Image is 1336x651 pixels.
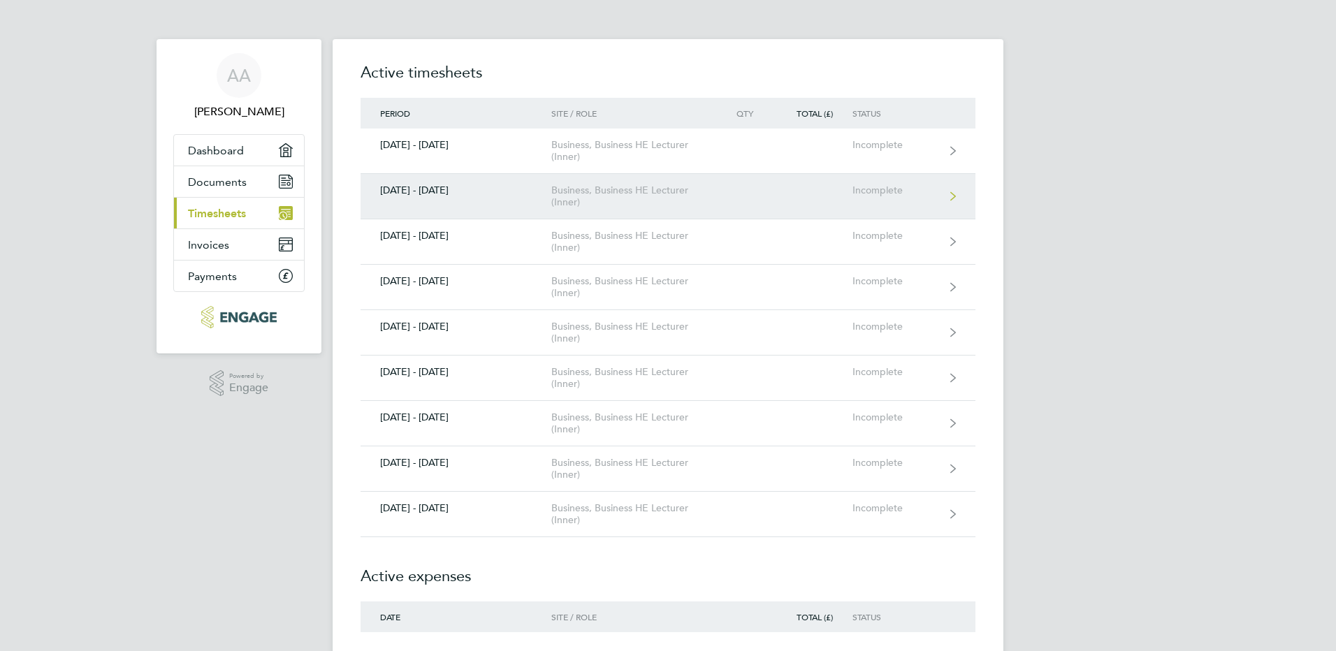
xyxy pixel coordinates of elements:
div: Status [852,108,938,118]
a: [DATE] - [DATE]Business, Business HE Lecturer (Inner)Incomplete [361,129,975,174]
span: Period [380,108,410,119]
div: Incomplete [852,139,938,151]
div: [DATE] - [DATE] [361,139,551,151]
div: Business, Business HE Lecturer (Inner) [551,457,711,481]
span: Documents [188,175,247,189]
div: Business, Business HE Lecturer (Inner) [551,321,711,344]
h2: Active expenses [361,537,975,601]
img: xede-logo-retina.png [201,306,276,328]
div: Incomplete [852,502,938,514]
a: Documents [174,166,304,197]
div: Incomplete [852,230,938,242]
a: [DATE] - [DATE]Business, Business HE Lecturer (Inner)Incomplete [361,401,975,446]
span: Andrew Akinsoji [173,103,305,120]
div: Business, Business HE Lecturer (Inner) [551,502,711,526]
div: [DATE] - [DATE] [361,184,551,196]
div: Incomplete [852,321,938,332]
span: Payments [188,270,237,283]
div: Date [361,612,551,622]
div: Business, Business HE Lecturer (Inner) [551,366,711,390]
div: Incomplete [852,184,938,196]
a: [DATE] - [DATE]Business, Business HE Lecturer (Inner)Incomplete [361,265,975,310]
a: [DATE] - [DATE]Business, Business HE Lecturer (Inner)Incomplete [361,219,975,265]
a: AA[PERSON_NAME] [173,53,305,120]
div: Business, Business HE Lecturer (Inner) [551,275,711,299]
div: [DATE] - [DATE] [361,457,551,469]
a: Timesheets [174,198,304,228]
span: Dashboard [188,144,244,157]
a: Invoices [174,229,304,260]
nav: Main navigation [157,39,321,353]
div: [DATE] - [DATE] [361,366,551,378]
div: Incomplete [852,366,938,378]
a: [DATE] - [DATE]Business, Business HE Lecturer (Inner)Incomplete [361,356,975,401]
div: Business, Business HE Lecturer (Inner) [551,139,711,163]
h2: Active timesheets [361,61,975,98]
div: Total (£) [773,108,852,118]
a: Dashboard [174,135,304,166]
div: Site / Role [551,612,711,622]
div: Status [852,612,938,622]
div: [DATE] - [DATE] [361,321,551,332]
a: [DATE] - [DATE]Business, Business HE Lecturer (Inner)Incomplete [361,446,975,492]
div: [DATE] - [DATE] [361,502,551,514]
div: [DATE] - [DATE] [361,411,551,423]
div: [DATE] - [DATE] [361,230,551,242]
div: Business, Business HE Lecturer (Inner) [551,411,711,435]
span: Engage [229,382,268,394]
a: [DATE] - [DATE]Business, Business HE Lecturer (Inner)Incomplete [361,174,975,219]
div: Qty [711,108,773,118]
div: Site / Role [551,108,711,118]
span: AA [227,66,251,85]
span: Powered by [229,370,268,382]
div: Incomplete [852,457,938,469]
span: Timesheets [188,207,246,220]
div: Incomplete [852,275,938,287]
a: Powered byEngage [210,370,269,397]
a: Go to home page [173,306,305,328]
span: Invoices [188,238,229,251]
a: Payments [174,261,304,291]
div: Total (£) [773,612,852,622]
div: Incomplete [852,411,938,423]
div: Business, Business HE Lecturer (Inner) [551,184,711,208]
a: [DATE] - [DATE]Business, Business HE Lecturer (Inner)Incomplete [361,310,975,356]
div: Business, Business HE Lecturer (Inner) [551,230,711,254]
div: [DATE] - [DATE] [361,275,551,287]
a: [DATE] - [DATE]Business, Business HE Lecturer (Inner)Incomplete [361,492,975,537]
